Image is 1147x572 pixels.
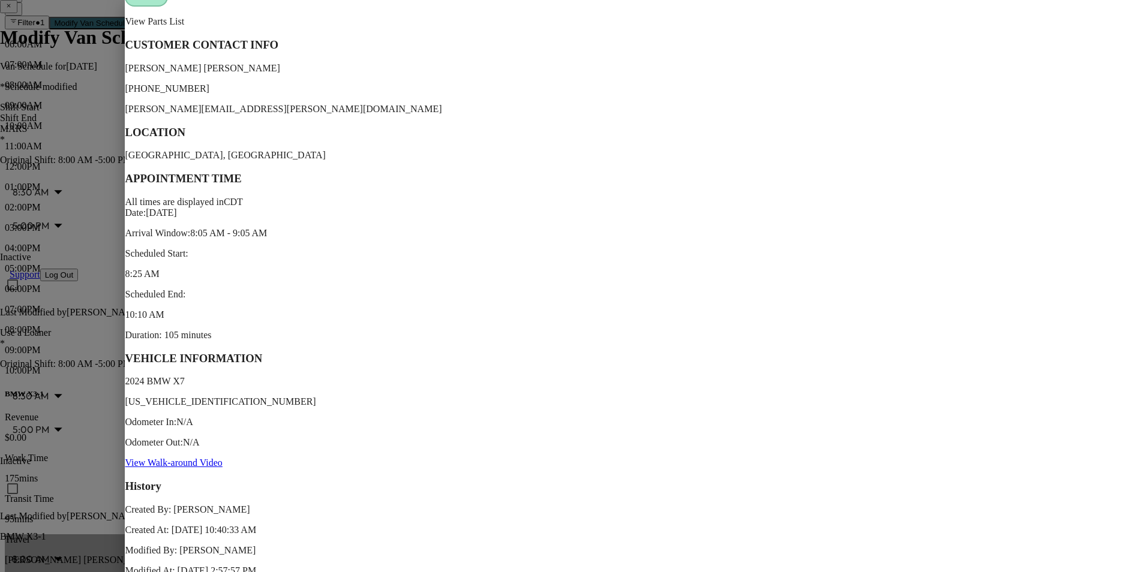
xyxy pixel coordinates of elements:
h3: VEHICLE INFORMATION [125,352,1147,365]
h3: LOCATION [125,126,1147,139]
p: [PERSON_NAME] [PERSON_NAME] [125,63,1147,74]
p: Modified By : [PERSON_NAME] [125,545,1147,556]
div: All times are displayed in CDT [125,197,1147,207]
p: [PHONE_NUMBER] [125,83,1147,94]
p: Odometer In: N/A [125,417,1147,428]
p: Scheduled End: [125,289,1147,300]
p: [GEOGRAPHIC_DATA], [GEOGRAPHIC_DATA] [125,150,1147,161]
h3: History [125,480,1147,493]
p: [PERSON_NAME][EMAIL_ADDRESS][PERSON_NAME][DOMAIN_NAME] [125,104,1147,115]
p: Odometer Out: N/A [125,437,1147,448]
p: Duration: 105 minutes [125,330,1147,341]
p: 8:25 AM [125,269,1147,279]
h3: CUSTOMER CONTACT INFO [125,38,1147,52]
h3: APPOINTMENT TIME [125,172,1147,185]
p: Arrival Window: [125,228,1147,239]
p: Scheduled Start: [125,248,1147,259]
p: [US_VEHICLE_IDENTIFICATION_NUMBER] [125,396,1147,407]
p: View Parts List [125,16,1147,27]
p: 2024 BMW X7 [125,376,1147,387]
span: 8:05 AM - 9:05 AM [190,228,267,238]
p: Created By : [PERSON_NAME] [125,504,1147,515]
p: Created At : [DATE] 10:40:33 AM [125,525,1147,535]
a: View Walk-around Video [125,457,222,468]
div: Date: [DATE] [125,207,1147,218]
p: 10:10 AM [125,309,1147,320]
